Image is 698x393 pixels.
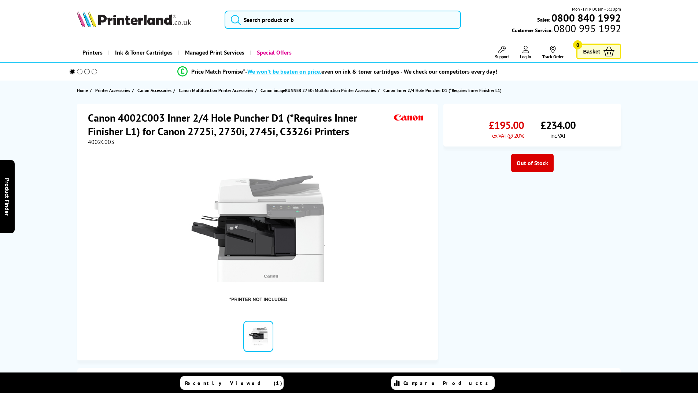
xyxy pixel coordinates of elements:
span: £195.00 [489,118,524,132]
a: Canon Accessories [137,86,173,94]
a: 0800 840 1992 [550,14,621,21]
span: £234.00 [540,118,576,132]
span: Recently Viewed (1) [185,380,282,386]
a: Canon Inner 2/4 Hole Puncher D1 (*Requires Inner Finisher L1) [383,86,503,94]
h1: Canon 4002C003 Inner 2/4 Hole Puncher D1 (*Requires Inner Finisher L1) for Canon 2725i, 2730i, 27... [88,111,392,138]
a: Managed Print Services [178,43,250,62]
a: Basket 0 [576,44,621,59]
span: 0 [573,40,582,49]
span: Canon Accessories [137,86,171,94]
span: Mon - Fri 9:00am - 5:30pm [572,5,621,12]
img: Canon [392,111,426,125]
div: Out of Stock [511,154,554,172]
span: Canon Multifunction Printer Accessories [179,86,253,94]
span: Printer Accessories [95,86,130,94]
span: Product Finder [4,178,11,215]
a: Canon imageRUNNER 2730i Multifunction Printer Accessories [261,86,378,94]
span: Canon Inner 2/4 Hole Puncher D1 (*Requires Inner Finisher L1) [383,86,502,94]
a: Home [77,86,90,94]
li: modal_Promise [60,65,616,78]
span: 0800 995 1992 [553,25,621,32]
span: ex VAT @ 20% [492,132,524,139]
span: Log In [520,54,531,59]
a: Printers [77,43,108,62]
span: We won’t be beaten on price, [247,68,321,75]
span: Customer Service: [512,25,621,34]
a: Compare Products [391,376,495,390]
span: Ink & Toner Cartridges [115,43,173,62]
b: 0800 840 1992 [551,11,621,25]
div: - even on ink & toner cartridges - We check our competitors every day! [245,68,497,75]
span: 4002C003 [88,138,114,145]
span: Compare Products [403,380,492,386]
span: Home [77,86,88,94]
span: Basket [583,47,600,56]
img: Canon 4002C003 Inner 2/4 Hole Puncher D1 (*Requires Inner Finisher L1) [186,160,330,304]
span: Price Match Promise* [191,68,245,75]
span: Support [495,54,509,59]
a: Ink & Toner Cartridges [108,43,178,62]
img: Printerland Logo [77,11,191,27]
span: inc VAT [550,132,566,139]
a: Track Order [542,46,564,59]
a: Recently Viewed (1) [180,376,284,390]
span: Sales: [537,16,550,23]
input: Search product or b [225,11,461,29]
a: Log In [520,46,531,59]
a: Printerland Logo [77,11,216,29]
a: Printer Accessories [95,86,132,94]
span: Canon imageRUNNER 2730i Multifunction Printer Accessories [261,86,376,94]
a: Canon Multifunction Printer Accessories [179,86,255,94]
a: Special Offers [250,43,297,62]
a: Support [495,46,509,59]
